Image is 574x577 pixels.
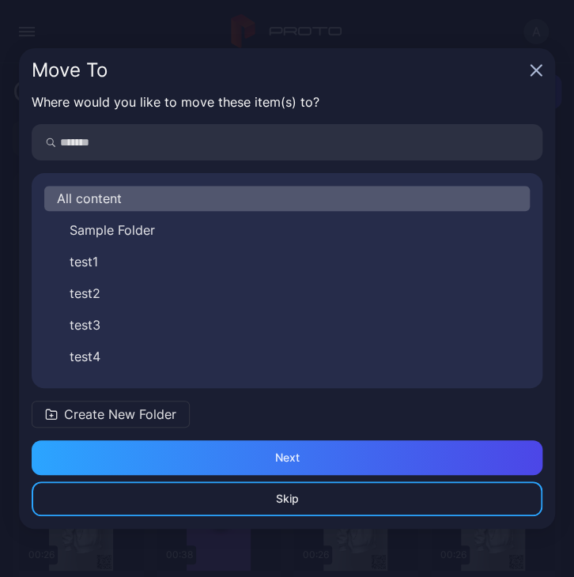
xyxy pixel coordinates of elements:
div: Next [275,451,300,464]
p: Where would you like to move these item(s) to? [32,92,542,111]
span: Create New Folder [64,405,176,424]
span: Sample Folder [70,221,155,239]
button: test1 [44,249,530,274]
span: test2 [70,284,100,303]
button: Create New Folder [32,401,190,428]
button: Sample Folder [44,217,530,243]
span: test3 [70,315,100,334]
button: Skip [32,481,542,516]
button: Next [32,440,542,475]
button: test4 [44,344,530,369]
span: test4 [70,347,100,366]
button: test2 [44,281,530,306]
button: test3 [44,312,530,338]
div: Move To [32,61,523,80]
div: Skip [276,492,299,505]
span: All content [57,189,122,208]
span: test1 [70,252,98,271]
